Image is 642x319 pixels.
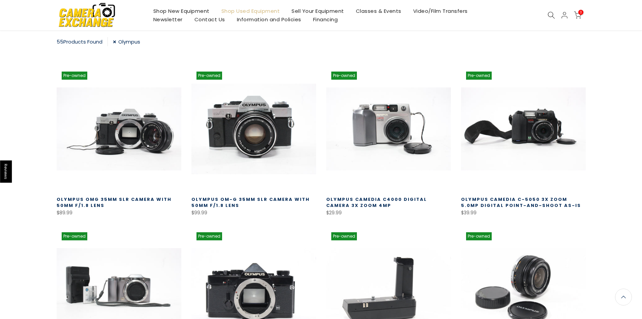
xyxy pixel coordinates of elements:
a: Olympus OMG 35mm SLR Camera with 50mm f/1.8 Lens [57,196,172,209]
a: Sell Your Equipment [286,7,350,15]
div: $39.99 [461,209,586,217]
div: Products Found [57,37,108,46]
a: Video/Film Transfers [407,7,473,15]
span: 55 [57,38,63,45]
a: Olympus [113,37,140,46]
a: Olympus Camedia C-5050 3x Zoom 5.0mp Digital Point-and-Shoot AS-IS [461,196,581,209]
a: 0 [574,11,581,19]
a: Shop Used Equipment [215,7,286,15]
a: Classes & Events [350,7,407,15]
div: $29.99 [326,209,451,217]
a: Back to the top [615,289,632,305]
div: $89.99 [57,209,181,217]
a: Newsletter [147,15,188,24]
a: Contact Us [188,15,231,24]
a: Shop New Equipment [147,7,215,15]
a: Olympus Camedia C4000 Digital Camera 3x Zoom 4mp [326,196,427,209]
div: $99.99 [191,209,316,217]
a: Olympus OM-G 35mm SLR Camera with 50mm f/1.8 Lens [191,196,310,209]
span: 0 [578,10,583,15]
a: Financing [307,15,344,24]
a: Information and Policies [231,15,307,24]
